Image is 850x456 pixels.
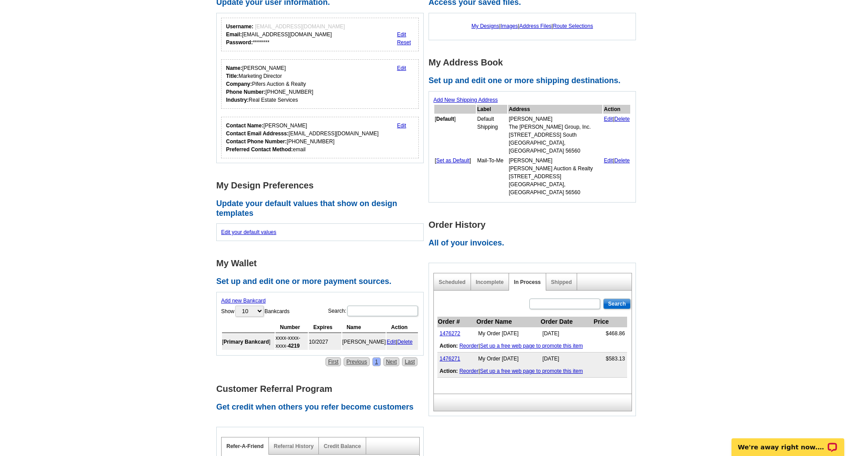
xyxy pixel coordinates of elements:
[593,327,627,340] td: $468.86
[429,238,641,248] h2: All of your invoices.
[439,279,466,285] a: Scheduled
[540,353,593,365] td: [DATE]
[593,353,627,365] td: $583.13
[216,402,429,412] h2: Get credit when others you refer become customers
[397,65,406,71] a: Edit
[221,18,419,51] div: Your login information.
[508,156,602,197] td: [PERSON_NAME] [PERSON_NAME] Auction & Realty [STREET_ADDRESS] [GEOGRAPHIC_DATA], [GEOGRAPHIC_DATA...
[603,299,631,309] input: Search
[226,443,264,449] a: Refer-A-Friend
[477,105,507,114] th: Label
[226,39,253,46] strong: Password:
[324,443,361,449] a: Credit Balance
[383,357,400,366] a: Next
[276,334,308,350] td: xxxx-xxxx-xxxx-
[221,305,290,318] label: Show Bankcards
[226,64,313,104] div: [PERSON_NAME] Marketing Director Pifers Auction & Realty [PHONE_NUMBER] Real Estate Services
[328,305,419,317] label: Search:
[255,23,345,30] span: [EMAIL_ADDRESS][DOMAIN_NAME]
[226,146,293,153] strong: Preferred Contact Method:
[342,334,386,350] td: [PERSON_NAME]
[274,443,314,449] a: Referral History
[519,23,551,29] a: Address Files
[216,181,429,190] h1: My Design Preferences
[514,279,541,285] a: In Process
[501,23,518,29] a: Images
[216,259,429,268] h1: My Wallet
[434,115,476,155] td: [ ]
[429,58,641,67] h1: My Address Book
[226,130,289,137] strong: Contact Email Addresss:
[221,59,419,109] div: Your personal details.
[226,97,249,103] strong: Industry:
[551,279,572,285] a: Shipped
[222,334,275,350] td: [ ]
[429,220,641,230] h1: Order History
[480,368,583,374] a: Set up a free web page to promote this item
[477,156,507,197] td: Mail-To-Me
[726,428,850,456] iframe: LiveChat chat widget
[437,365,627,378] td: |
[216,199,429,218] h2: Update your default values that show on design templates
[387,322,418,333] th: Action
[604,157,613,164] a: Edit
[476,353,540,365] td: My Order [DATE]
[288,343,300,349] strong: 4219
[223,339,269,345] b: Primary Bankcard
[436,157,469,164] a: Set as Default
[480,343,583,349] a: Set up a free web page to promote this item
[437,317,476,327] th: Order #
[226,89,265,95] strong: Phone Number:
[397,339,413,345] a: Delete
[309,334,341,350] td: 10/2027
[387,339,396,345] a: Edit
[459,343,479,349] a: Reorder
[309,322,341,333] th: Expires
[437,340,627,353] td: |
[477,115,507,155] td: Default Shipping
[226,122,379,153] div: [PERSON_NAME] [EMAIL_ADDRESS][DOMAIN_NAME] [PHONE_NUMBER] email
[226,123,264,129] strong: Contact Name:
[226,31,242,38] strong: Email:
[226,73,238,79] strong: Title:
[476,317,540,327] th: Order Name
[440,356,460,362] a: 1476271
[436,116,454,122] b: Default
[221,229,276,235] a: Edit your default values
[397,39,411,46] a: Reset
[603,156,630,197] td: |
[604,116,613,122] a: Edit
[216,384,429,394] h1: Customer Referral Program
[440,343,458,349] b: Action:
[614,157,630,164] a: Delete
[508,105,602,114] th: Address
[540,317,593,327] th: Order Date
[440,368,458,374] b: Action:
[593,317,627,327] th: Price
[553,23,593,29] a: Route Selections
[325,357,341,366] a: First
[434,156,476,197] td: [ ]
[226,138,287,145] strong: Contact Phone Number:
[221,298,266,304] a: Add new Bankcard
[347,306,418,316] input: Search:
[540,327,593,340] td: [DATE]
[603,115,630,155] td: |
[476,327,540,340] td: My Order [DATE]
[603,105,630,114] th: Action
[476,279,504,285] a: Incomplete
[429,76,641,86] h2: Set up and edit one or more shipping destinations.
[344,357,370,366] a: Previous
[433,97,498,103] a: Add New Shipping Address
[397,31,406,38] a: Edit
[471,23,499,29] a: My Designs
[440,330,460,337] a: 1476272
[226,65,242,71] strong: Name:
[235,306,264,317] select: ShowBankcards
[508,115,602,155] td: [PERSON_NAME] The [PERSON_NAME] Group, Inc. [STREET_ADDRESS] South [GEOGRAPHIC_DATA], [GEOGRAPHIC...
[397,123,406,129] a: Edit
[226,23,253,30] strong: Username:
[342,322,386,333] th: Name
